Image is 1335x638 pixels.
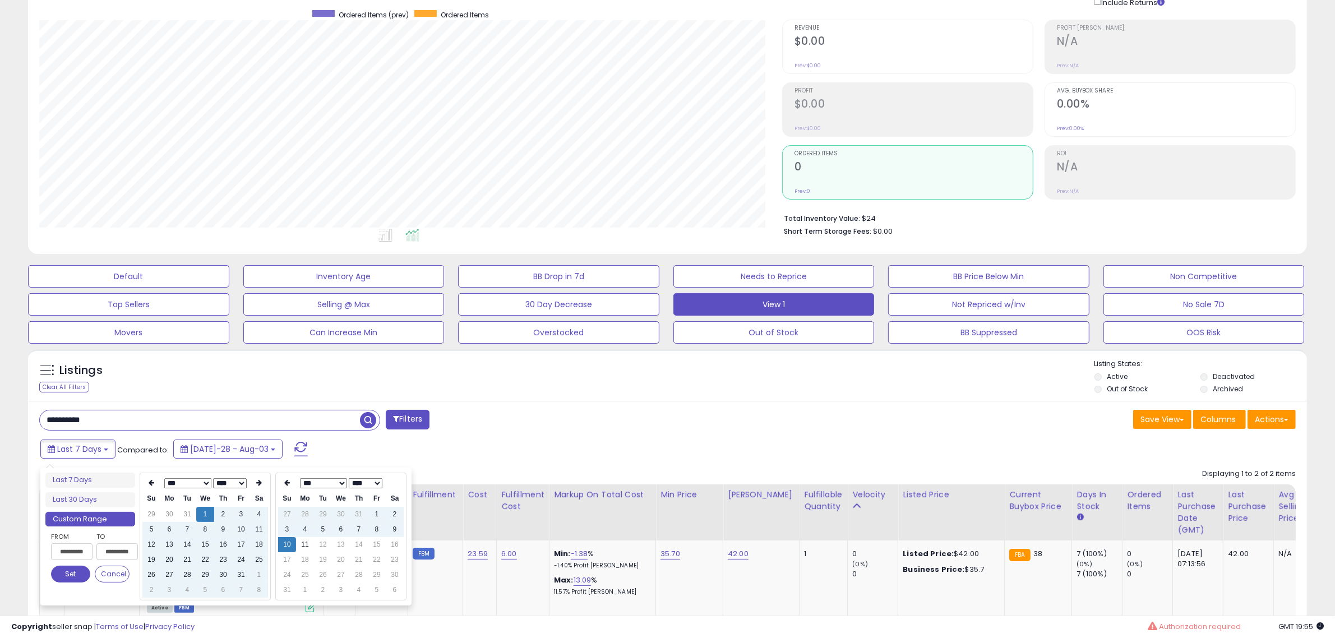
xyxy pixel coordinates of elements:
h2: N/A [1057,160,1295,175]
h2: $0.00 [794,98,1033,113]
td: 31 [232,567,250,582]
button: Default [28,265,229,288]
td: 14 [178,537,196,552]
td: 6 [386,582,404,598]
td: 2 [314,582,332,598]
a: 23.59 [468,548,488,560]
h2: 0.00% [1057,98,1295,113]
td: 9 [386,522,404,537]
button: Needs to Reprice [673,265,875,288]
small: Prev: 0.00% [1057,125,1084,132]
div: 1 [804,549,839,559]
td: 19 [314,552,332,567]
span: 38 [1033,548,1042,559]
label: To [96,531,130,542]
button: Actions [1248,410,1296,429]
div: N/A [1278,549,1315,559]
span: [DATE]-28 - Aug-03 [190,443,269,455]
p: 11.57% Profit [PERSON_NAME] [554,588,647,596]
td: 29 [368,567,386,582]
th: Tu [178,491,196,506]
button: Save View [1133,410,1191,429]
label: Out of Stock [1107,384,1148,394]
th: Sa [250,491,268,506]
small: Prev: $0.00 [794,125,821,132]
p: Listing States: [1094,359,1307,369]
li: $24 [784,211,1287,224]
td: 4 [296,522,314,537]
td: 3 [332,582,350,598]
li: Custom Range [45,512,135,527]
span: Compared to: [117,445,169,455]
th: Mo [296,491,314,506]
small: FBA [1009,549,1030,561]
td: 29 [142,507,160,522]
div: Clear All Filters [39,382,89,392]
td: 4 [178,582,196,598]
h2: 0 [794,160,1033,175]
div: Fulfillable Quantity [804,489,843,512]
strong: Copyright [11,621,52,632]
td: 31 [278,582,296,598]
span: All listings currently available for purchase on Amazon [147,603,173,613]
a: 13.09 [574,575,592,586]
td: 1 [368,507,386,522]
td: 11 [296,537,314,552]
td: 10 [232,522,250,537]
th: The percentage added to the cost of goods (COGS) that forms the calculator for Min & Max prices. [549,484,656,540]
small: (0%) [1077,560,1092,568]
td: 31 [178,507,196,522]
td: 26 [142,567,160,582]
li: Last 7 Days [45,473,135,488]
b: Listed Price: [903,548,954,559]
h2: N/A [1057,35,1295,50]
span: Profit [PERSON_NAME] [1057,25,1295,31]
button: OOS Risk [1103,321,1305,344]
span: Ordered Items (prev) [339,10,409,20]
td: 31 [350,507,368,522]
td: 5 [142,522,160,537]
span: FBM [174,603,195,613]
td: 14 [350,537,368,552]
td: 27 [332,567,350,582]
div: Current Buybox Price [1009,489,1067,512]
div: % [554,549,647,570]
td: 5 [196,582,214,598]
td: 26 [314,567,332,582]
td: 28 [178,567,196,582]
button: No Sale 7D [1103,293,1305,316]
small: Prev: N/A [1057,188,1079,195]
h2: $0.00 [794,35,1033,50]
button: Can Increase Min [243,321,445,344]
td: 13 [332,537,350,552]
td: 15 [196,537,214,552]
td: 27 [160,567,178,582]
td: 8 [196,522,214,537]
label: Archived [1213,384,1243,394]
td: 6 [332,522,350,537]
td: 25 [250,552,268,567]
button: 30 Day Decrease [458,293,659,316]
b: Business Price: [903,564,964,575]
div: $42.00 [903,549,996,559]
span: Revenue [794,25,1033,31]
td: 3 [232,507,250,522]
td: 4 [350,582,368,598]
th: Su [278,491,296,506]
label: Deactivated [1213,372,1255,381]
button: Filters [386,410,429,429]
button: Not Repriced w/Inv [888,293,1089,316]
span: Avg. Buybox Share [1057,88,1295,94]
div: 7 (100%) [1077,549,1122,559]
td: 5 [314,522,332,537]
a: Privacy Policy [145,621,195,632]
div: [DATE] 07:13:56 [1177,549,1214,569]
div: $35.7 [903,565,996,575]
td: 30 [386,567,404,582]
label: Active [1107,372,1128,381]
th: Tu [314,491,332,506]
td: 19 [142,552,160,567]
a: 35.70 [660,548,680,560]
div: 42.00 [1228,549,1265,559]
td: 2 [214,507,232,522]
